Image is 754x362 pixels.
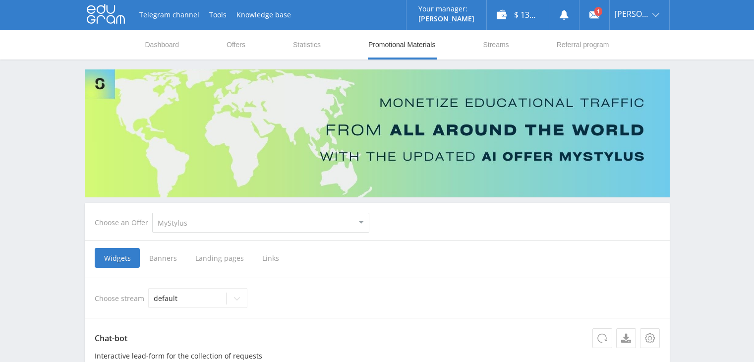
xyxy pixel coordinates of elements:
p: [PERSON_NAME] [418,15,474,23]
button: Settings [640,328,660,348]
span: Landing pages [186,248,253,268]
a: Promotional Materials [367,30,436,60]
a: Statistics [292,30,322,60]
a: Referral program [556,30,610,60]
div: Choose stream [95,288,660,308]
img: Banner [85,69,670,197]
a: Dashboard [144,30,180,60]
p: Chat-bot [95,328,660,348]
p: Your manager: [418,5,474,13]
a: Offers [226,30,246,60]
a: Download [616,328,636,348]
button: Update [592,328,612,348]
span: [PERSON_NAME] [615,10,649,18]
div: Choose an Offer [95,219,152,227]
p: Interactive lead-form for the collection of requests [95,352,660,360]
span: Banners [140,248,186,268]
span: Links [253,248,289,268]
a: Streams [482,30,510,60]
span: Widgets [95,248,140,268]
